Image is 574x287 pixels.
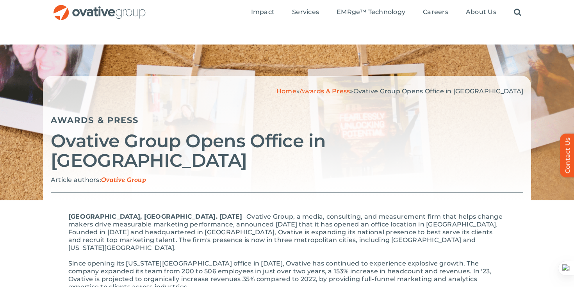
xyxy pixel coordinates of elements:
[337,8,405,17] a: EMRge™ Technology
[251,8,275,17] a: Impact
[299,87,350,95] a: Awards & Press
[68,213,242,220] span: [GEOGRAPHIC_DATA], [GEOGRAPHIC_DATA]. [DATE]
[51,176,523,184] p: Article authors:
[276,87,296,95] a: Home
[466,8,496,16] span: About Us
[53,4,146,11] a: OG_Full_horizontal_RGB
[423,8,448,16] span: Careers
[51,131,523,170] h2: Ovative Group Opens Office in [GEOGRAPHIC_DATA]
[251,8,275,16] span: Impact
[337,8,405,16] span: EMRge™ Technology
[51,115,139,125] a: Awards & Press
[68,213,503,251] span: – Ovative Group, a media, consulting, and measurement firm that helps change makers drive measura...
[423,8,448,17] a: Careers
[353,87,523,95] span: Ovative Group Opens Office in [GEOGRAPHIC_DATA]
[292,8,319,16] span: Services
[101,176,146,184] span: Ovative Group
[292,8,319,17] a: Services
[514,8,521,17] a: Search
[276,87,523,95] span: » »
[466,8,496,17] a: About Us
